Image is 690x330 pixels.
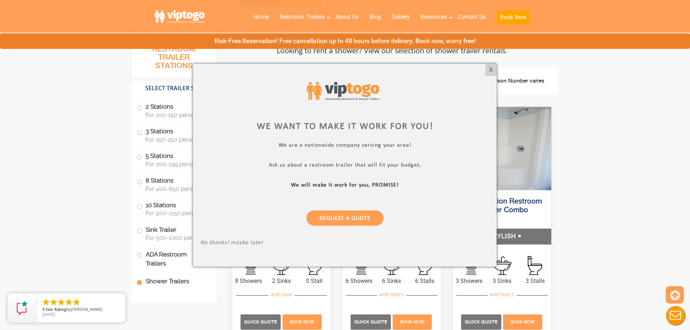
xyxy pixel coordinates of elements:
[46,306,66,312] span: Star Rating
[200,122,489,131] div: We want to make it work for you!
[307,82,379,100] img: viptogo logo
[49,298,58,306] li: 
[306,210,384,225] a: Request a Quote
[42,298,50,306] li: 
[15,301,29,315] img: Review Rating
[485,64,497,76] div: X
[661,301,690,330] button: Live Chat
[42,307,120,312] span: by
[200,142,489,150] p: We are a nationwide company serving your area!
[72,298,81,306] li: 
[42,306,45,312] span: 5
[71,306,103,312] span: [PERSON_NAME]
[64,298,73,306] li: 
[57,298,66,306] li: 
[200,162,489,170] p: Ask us about a restroom trailer that will fit your budget,
[291,182,399,188] b: We will make it work for you, PROMISE!
[42,312,55,317] span: [DATE]
[200,239,489,247] p: No thanks! maybe later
